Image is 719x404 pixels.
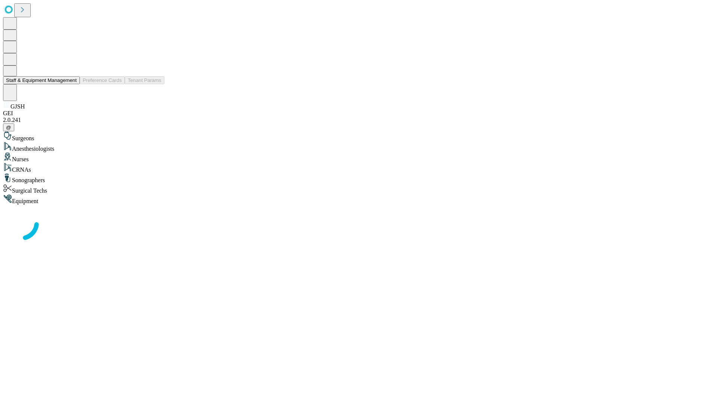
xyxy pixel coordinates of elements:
[3,131,716,142] div: Surgeons
[3,194,716,205] div: Equipment
[3,76,80,84] button: Staff & Equipment Management
[3,152,716,163] div: Nurses
[10,103,25,110] span: GJSH
[3,123,14,131] button: @
[3,163,716,173] div: CRNAs
[3,117,716,123] div: 2.0.241
[3,142,716,152] div: Anesthesiologists
[6,125,11,130] span: @
[3,173,716,184] div: Sonographers
[125,76,164,84] button: Tenant Params
[80,76,125,84] button: Preference Cards
[3,184,716,194] div: Surgical Techs
[3,110,716,117] div: GEI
